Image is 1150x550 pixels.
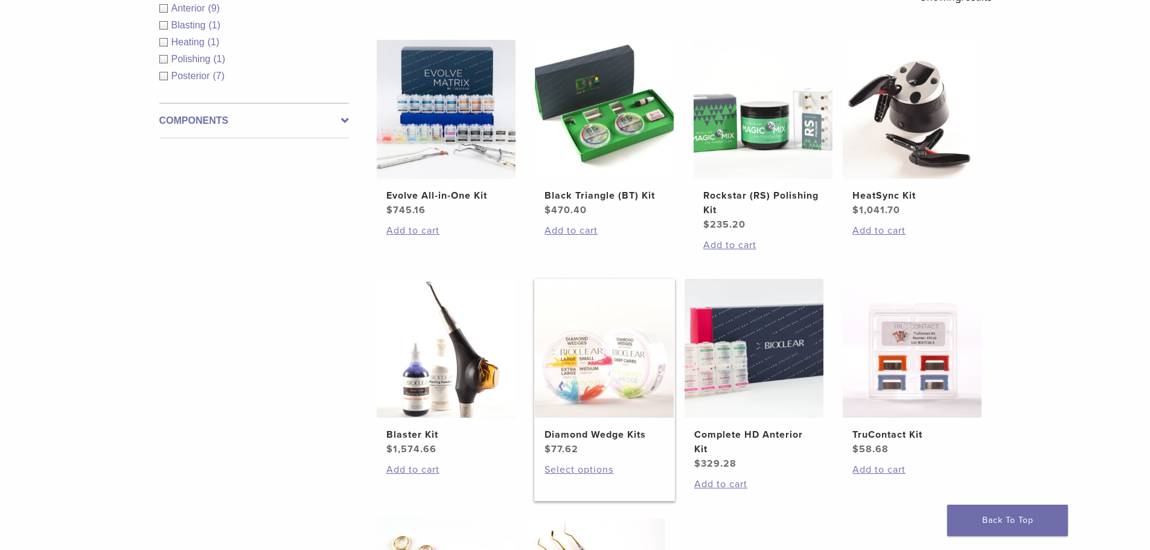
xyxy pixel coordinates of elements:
[852,427,972,442] h2: TruContact Kit
[213,54,225,64] span: (1)
[852,223,972,238] a: Add to cart: “HeatSync Kit”
[386,462,506,477] a: Add to cart: “Blaster Kit”
[386,204,393,216] span: $
[703,219,710,231] span: $
[693,40,834,232] a: Rockstar (RS) Polishing KitRockstar (RS) Polishing Kit $235.20
[535,279,674,418] img: Diamond Wedge Kits
[376,40,517,217] a: Evolve All-in-One KitEvolve All-in-One Kit $745.16
[208,20,220,30] span: (1)
[842,40,983,217] a: HeatSync KitHeatSync Kit $1,041.70
[159,114,349,128] label: Components
[171,37,208,47] span: Heating
[171,3,208,13] span: Anterior
[213,71,225,81] span: (7)
[947,505,1068,536] a: Back To Top
[386,223,506,238] a: Add to cart: “Evolve All-in-One Kit”
[545,223,664,238] a: Add to cart: “Black Triangle (BT) Kit”
[685,279,823,418] img: Complete HD Anterior Kit
[843,279,982,418] img: TruContact Kit
[842,279,983,456] a: TruContact KitTruContact Kit $58.68
[386,443,393,455] span: $
[852,188,972,203] h2: HeatSync Kit
[386,188,506,203] h2: Evolve All-in-One Kit
[534,279,675,456] a: Diamond Wedge KitsDiamond Wedge Kits $77.62
[843,40,982,179] img: HeatSync Kit
[386,204,426,216] bdi: 745.16
[852,204,859,216] span: $
[208,37,220,47] span: (1)
[694,40,832,179] img: Rockstar (RS) Polishing Kit
[703,188,823,217] h2: Rockstar (RS) Polishing Kit
[386,427,506,442] h2: Blaster Kit
[377,279,516,418] img: Blaster Kit
[376,279,517,456] a: Blaster KitBlaster Kit $1,574.66
[377,40,516,179] img: Evolve All-in-One Kit
[545,427,664,442] h2: Diamond Wedge Kits
[703,219,746,231] bdi: 235.20
[694,458,701,470] span: $
[852,204,900,216] bdi: 1,041.70
[535,40,674,179] img: Black Triangle (BT) Kit
[694,427,814,456] h2: Complete HD Anterior Kit
[386,443,436,455] bdi: 1,574.66
[545,443,578,455] bdi: 77.62
[545,462,664,477] a: Select options for “Diamond Wedge Kits”
[171,54,214,64] span: Polishing
[545,188,664,203] h2: Black Triangle (BT) Kit
[545,204,551,216] span: $
[694,477,814,491] a: Add to cart: “Complete HD Anterior Kit”
[171,71,213,81] span: Posterior
[703,238,823,252] a: Add to cart: “Rockstar (RS) Polishing Kit”
[684,279,825,471] a: Complete HD Anterior KitComplete HD Anterior Kit $329.28
[852,462,972,477] a: Add to cart: “TruContact Kit”
[545,443,551,455] span: $
[534,40,675,217] a: Black Triangle (BT) KitBlack Triangle (BT) Kit $470.40
[208,3,220,13] span: (9)
[852,443,859,455] span: $
[171,20,209,30] span: Blasting
[545,204,587,216] bdi: 470.40
[852,443,889,455] bdi: 58.68
[694,458,736,470] bdi: 329.28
